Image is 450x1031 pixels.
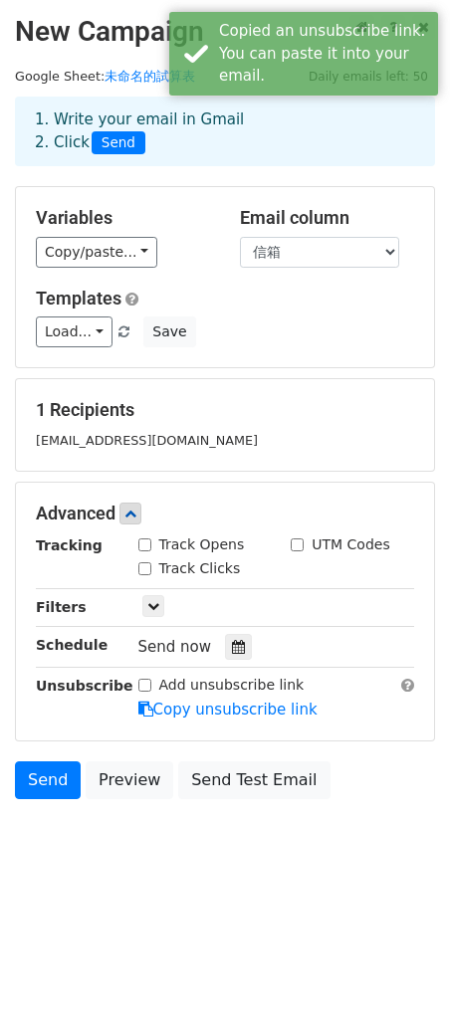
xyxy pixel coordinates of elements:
a: Send [15,761,81,799]
div: 1. Write your email in Gmail 2. Click [20,108,430,154]
small: Google Sheet: [15,69,195,84]
a: Copy unsubscribe link [138,701,318,719]
div: Copied an unsubscribe link. You can paste it into your email. [219,20,430,88]
label: Track Clicks [159,558,241,579]
a: Templates [36,288,121,309]
h2: New Campaign [15,15,435,49]
strong: Tracking [36,537,103,553]
iframe: Chat Widget [350,935,450,1031]
span: Send now [138,638,212,656]
div: 聊天小工具 [350,935,450,1031]
strong: Schedule [36,637,108,653]
label: Track Opens [159,534,245,555]
h5: Advanced [36,503,414,524]
strong: Filters [36,599,87,615]
a: Send Test Email [178,761,330,799]
button: Save [143,316,195,347]
label: Add unsubscribe link [159,675,305,696]
h5: 1 Recipients [36,399,414,421]
span: Send [92,131,145,155]
h5: Email column [240,207,414,229]
a: 未命名的試算表 [105,69,195,84]
a: Copy/paste... [36,237,157,268]
a: Load... [36,316,112,347]
label: UTM Codes [312,534,389,555]
a: Preview [86,761,173,799]
strong: Unsubscribe [36,678,133,694]
small: [EMAIL_ADDRESS][DOMAIN_NAME] [36,433,258,448]
h5: Variables [36,207,210,229]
